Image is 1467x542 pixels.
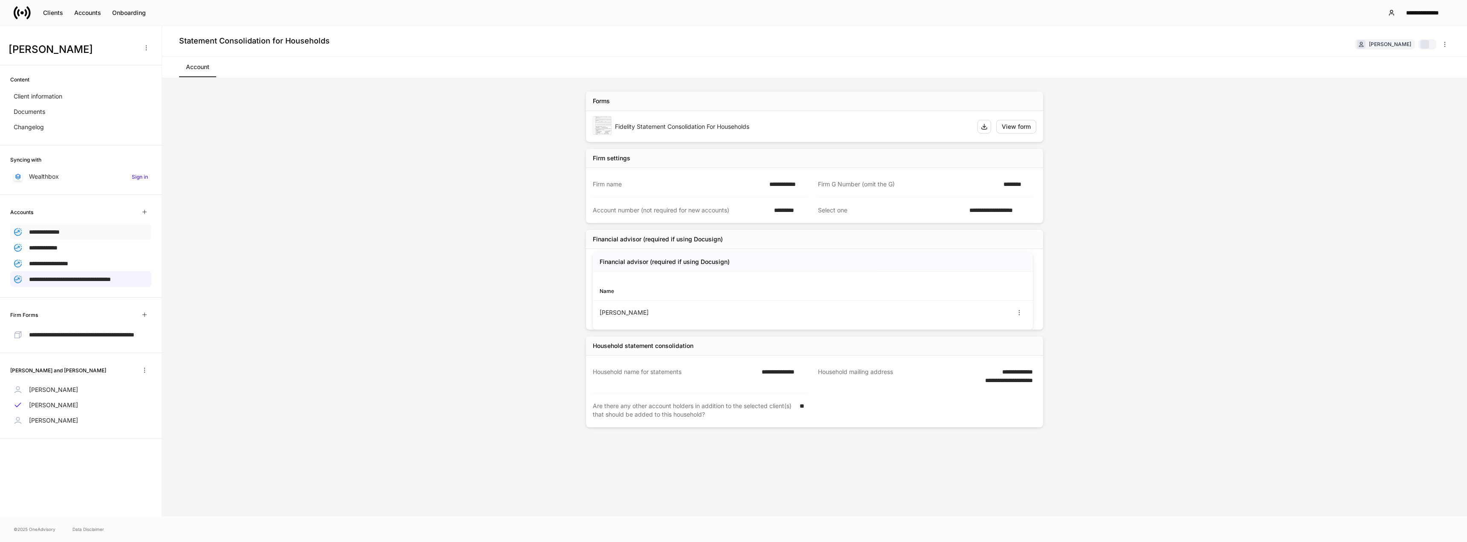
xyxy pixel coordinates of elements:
[10,89,151,104] a: Client information
[818,206,964,214] div: Select one
[593,402,794,419] div: Are there any other account holders in addition to the selected client(s) that should be added to...
[593,342,693,350] div: Household statement consolidation
[10,75,29,84] h6: Content
[10,366,106,374] h6: [PERSON_NAME] and [PERSON_NAME]
[600,287,813,295] div: Name
[593,235,723,243] div: Financial advisor (required if using Docusign)
[818,368,959,385] div: Household mailing address
[38,6,69,20] button: Clients
[10,397,151,413] a: [PERSON_NAME]
[9,43,136,56] h3: [PERSON_NAME]
[112,9,146,17] div: Onboarding
[10,413,151,428] a: [PERSON_NAME]
[818,180,998,188] div: Firm G Number (omit the G)
[593,97,610,105] div: Forms
[10,119,151,135] a: Changelog
[600,308,813,317] div: [PERSON_NAME]
[10,382,151,397] a: [PERSON_NAME]
[593,368,757,384] div: Household name for statements
[593,180,764,188] div: Firm name
[10,311,38,319] h6: Firm Forms
[29,172,59,181] p: Wealthbox
[29,385,78,394] p: [PERSON_NAME]
[593,206,769,214] div: Account number (not required for new accounts)
[72,526,104,533] a: Data Disclaimer
[43,9,63,17] div: Clients
[600,258,730,266] h5: Financial advisor (required if using Docusign)
[10,208,33,216] h6: Accounts
[1002,122,1031,131] div: View form
[107,6,151,20] button: Onboarding
[74,9,101,17] div: Accounts
[615,122,971,131] div: Fidelity Statement Consolidation For Households
[179,57,216,77] a: Account
[179,36,330,46] h4: Statement Consolidation for Households
[132,173,148,181] h6: Sign in
[14,526,55,533] span: © 2025 OneAdvisory
[29,401,78,409] p: [PERSON_NAME]
[69,6,107,20] button: Accounts
[593,154,630,162] div: Firm settings
[14,107,45,116] p: Documents
[10,104,151,119] a: Documents
[14,92,62,101] p: Client information
[1369,40,1411,48] div: [PERSON_NAME]
[29,416,78,425] p: [PERSON_NAME]
[10,169,151,184] a: WealthboxSign in
[14,123,44,131] p: Changelog
[996,120,1036,133] button: View form
[10,156,41,164] h6: Syncing with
